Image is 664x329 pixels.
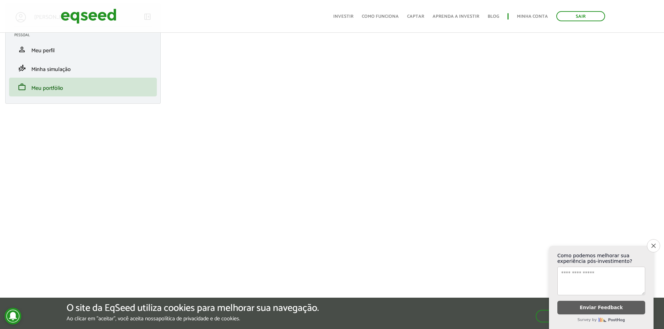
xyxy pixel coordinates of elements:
a: Sair [556,11,605,21]
a: Investir [333,14,353,19]
span: finance_mode [18,64,26,72]
span: Meu perfil [31,46,55,55]
button: Aceitar [536,310,598,322]
h5: O site da EqSeed utiliza cookies para melhorar sua navegação. [67,303,319,314]
a: finance_modeMinha simulação [14,64,152,72]
a: política de privacidade e de cookies [159,316,239,322]
a: Minha conta [517,14,548,19]
li: Minha simulação [9,59,157,78]
li: Meu perfil [9,40,157,59]
a: Aprenda a investir [433,14,479,19]
a: Como funciona [362,14,399,19]
span: Minha simulação [31,65,71,74]
img: EqSeed [61,7,116,25]
span: work [18,83,26,91]
span: person [18,45,26,54]
span: Meu portfólio [31,84,63,93]
a: Blog [488,14,499,19]
li: Meu portfólio [9,78,157,96]
p: Ao clicar em "aceitar", você aceita nossa . [67,315,319,322]
h2: Pessoal [14,33,157,37]
a: Captar [407,14,424,19]
a: personMeu perfil [14,45,152,54]
a: workMeu portfólio [14,83,152,91]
